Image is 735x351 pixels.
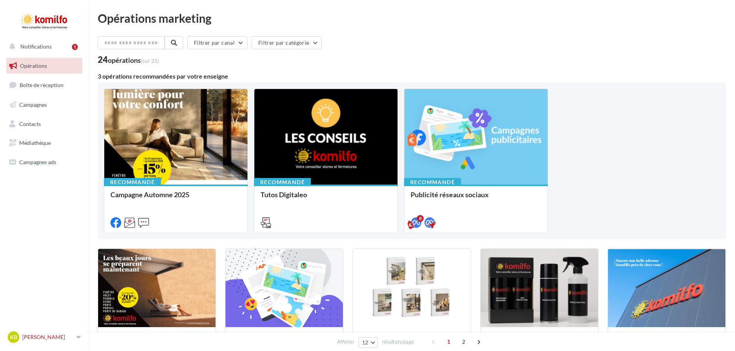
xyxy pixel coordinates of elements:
[10,333,17,341] span: KB
[104,178,161,186] div: Recommandé
[20,82,63,88] span: Boîte de réception
[5,58,84,74] a: Opérations
[5,97,84,113] a: Campagnes
[141,57,159,64] span: (sur 25)
[20,43,52,50] span: Notifications
[362,339,369,346] span: 12
[5,116,84,132] a: Contacts
[254,178,311,186] div: Recommandé
[187,36,247,49] button: Filtrer par canal
[5,77,84,93] a: Boîte de réception
[359,337,378,348] button: 12
[19,159,56,165] span: Campagnes ads
[110,191,241,206] div: Campagne Automne 2025
[5,39,81,55] button: Notifications 1
[5,154,84,170] a: Campagnes ads
[19,120,41,127] span: Contacts
[6,330,82,344] a: KB [PERSON_NAME]
[417,215,424,222] div: 8
[5,135,84,151] a: Médiathèque
[19,101,47,108] span: Campagnes
[337,338,354,346] span: Afficher
[108,57,159,64] div: opérations
[261,191,391,206] div: Tutos Digitaleo
[19,139,51,146] span: Médiathèque
[404,178,461,186] div: Recommandé
[252,36,322,49] button: Filtrer par catégorie
[98,73,726,79] div: 3 opérations recommandées par votre enseigne
[443,336,455,348] span: 1
[98,12,726,24] div: Opérations marketing
[22,333,73,341] p: [PERSON_NAME]
[411,191,541,206] div: Publicité réseaux sociaux
[458,336,470,348] span: 2
[20,62,47,69] span: Opérations
[72,44,78,50] div: 1
[98,55,159,64] div: 24
[382,338,414,346] span: résultats/page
